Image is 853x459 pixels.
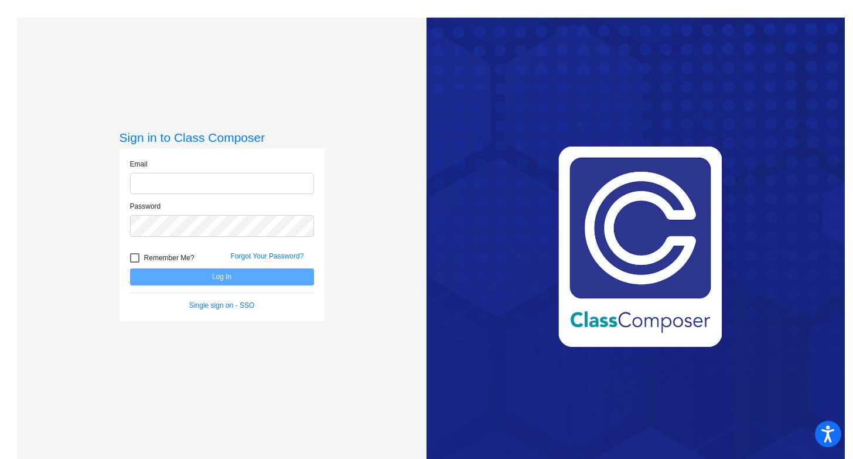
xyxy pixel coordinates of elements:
span: Remember Me? [144,251,195,265]
a: Forgot Your Password? [231,252,304,260]
h3: Sign in to Class Composer [120,130,325,145]
button: Log In [130,268,314,285]
label: Email [130,159,148,169]
a: Single sign on - SSO [189,301,254,310]
label: Password [130,201,161,212]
